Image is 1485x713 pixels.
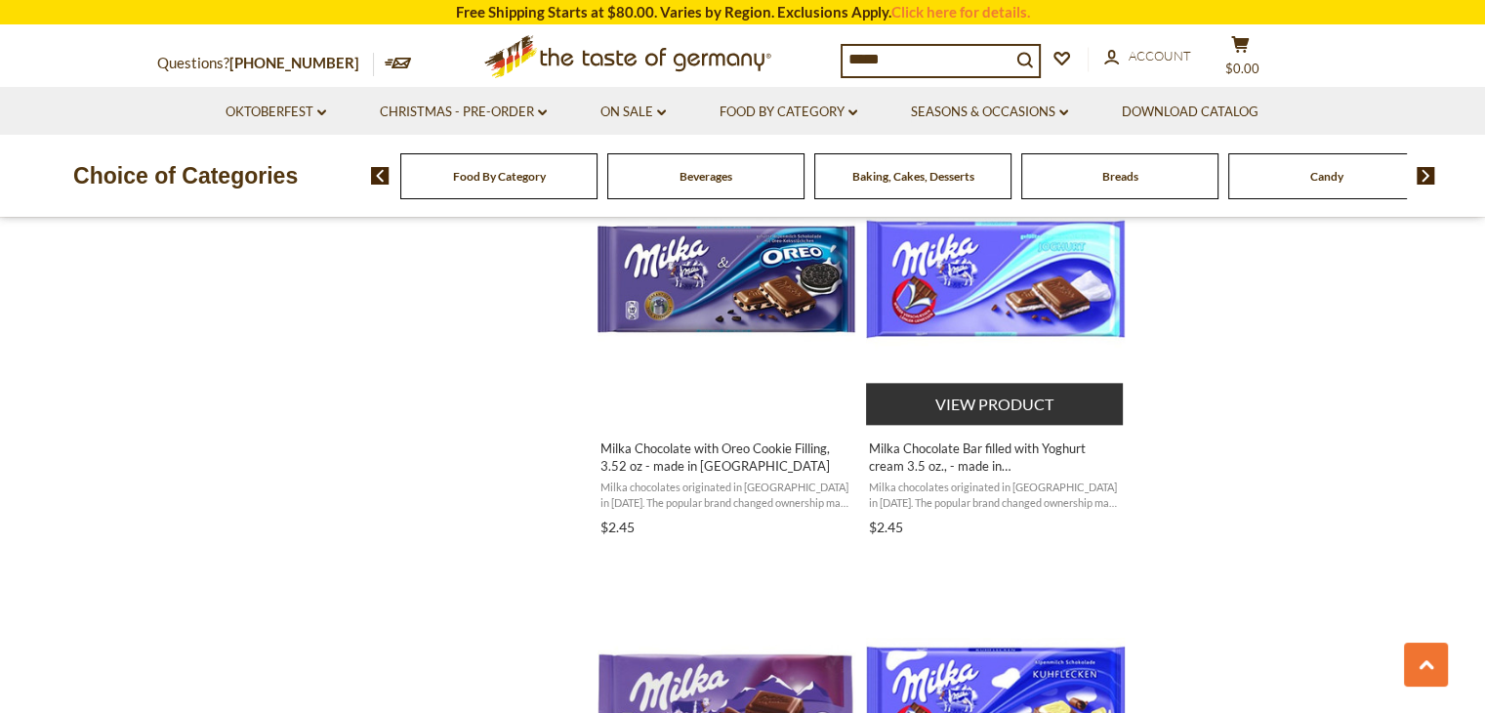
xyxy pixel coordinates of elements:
img: Milka Yoghurt Chocolate Bar [866,149,1125,408]
a: Oktoberfest [226,102,326,123]
a: Click here for details. [891,3,1030,21]
span: Milka chocolates originated in [GEOGRAPHIC_DATA] in [DATE]. The popular brand changed ownership m... [869,480,1122,510]
span: Milka Chocolate Bar filled with Yoghurt cream 3.5 oz., - made in [GEOGRAPHIC_DATA] [869,440,1122,475]
span: $0.00 [1225,61,1259,76]
button: $0.00 [1212,35,1270,84]
span: Account [1129,48,1191,63]
span: Milka chocolates originated in [GEOGRAPHIC_DATA] in [DATE]. The popular brand changed ownership m... [600,480,853,510]
span: $2.45 [600,519,635,535]
img: previous arrow [371,167,390,185]
img: Milka Oreo Tablet Bar [598,149,856,408]
span: $2.45 [869,519,903,535]
img: next arrow [1417,167,1435,185]
a: Seasons & Occasions [911,102,1068,123]
a: Candy [1310,169,1343,184]
a: On Sale [600,102,666,123]
span: Milka Chocolate with Oreo Cookie Filling, 3.52 oz - made in [GEOGRAPHIC_DATA] [600,440,853,475]
a: Baking, Cakes, Desserts [852,169,974,184]
a: Food By Category [720,102,857,123]
a: Beverages [680,169,732,184]
a: Christmas - PRE-ORDER [380,102,547,123]
a: [PHONE_NUMBER] [229,54,359,71]
p: Questions? [157,51,374,76]
a: Download Catalog [1122,102,1258,123]
a: Food By Category [453,169,546,184]
button: View product [866,383,1123,425]
a: Account [1104,46,1191,67]
a: Milka Chocolate with Oreo Cookie Filling, 3.52 oz - made in Germany [598,132,856,542]
a: Breads [1102,169,1138,184]
a: Milka Chocolate Bar filled with Yoghurt cream 3.5 oz., - made in Germany [866,132,1125,542]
